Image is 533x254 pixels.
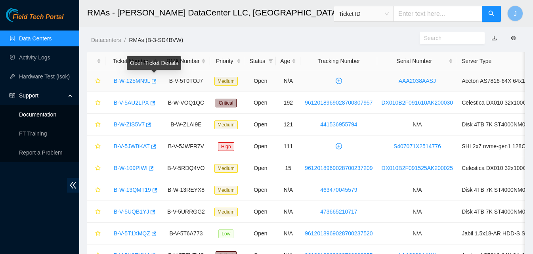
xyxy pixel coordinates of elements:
td: N/A [276,201,300,223]
td: B-V-5T6A773 [162,223,210,244]
a: 9612018969028700307957 [305,99,373,106]
td: Open [245,179,276,201]
button: star [92,74,101,87]
div: Open Ticket Details [127,56,181,70]
a: 473665210717 [320,208,357,215]
span: star [95,122,101,128]
span: plus-circle [333,78,345,84]
a: 9612018969028700237520 [305,230,373,237]
td: N/A [276,223,300,244]
img: Akamai Technologies [6,8,40,22]
span: filter [268,59,273,63]
span: star [95,165,101,172]
input: Enter text here... [394,6,482,22]
button: plus-circle [332,140,345,153]
span: star [95,209,101,215]
a: 463470045579 [320,187,357,193]
a: 441536955794 [320,121,357,128]
span: High [218,142,234,151]
td: N/A [377,223,458,244]
td: Open [245,114,276,136]
a: Documentation [19,111,56,118]
button: J [507,6,523,21]
td: B-W-ZLAI9E [162,114,210,136]
td: B-W-13REYX8 [162,179,210,201]
td: 121 [276,114,300,136]
a: Akamai TechnologiesField Tech Portal [6,14,63,25]
td: N/A [377,201,458,223]
button: download [485,32,503,44]
a: Datacenters [91,37,121,43]
button: star [92,205,101,218]
td: B-V-5JWFR7V [162,136,210,157]
td: B-W-VOQ1QC [162,92,210,114]
td: B-V-5RDQ4VO [162,157,210,179]
a: B-V-5T1XMQZ [114,230,150,237]
button: star [92,227,101,240]
a: B-V-5JWBKAT [114,143,150,149]
th: Tracking Number [300,52,377,70]
input: Search [424,34,474,42]
td: Open [245,136,276,157]
span: Low [218,229,233,238]
span: read [10,93,15,98]
span: Field Tech Portal [13,13,63,21]
a: Data Centers [19,35,52,42]
a: B-W-109PIWI [114,165,147,171]
span: Medium [214,120,238,129]
button: star [92,96,101,109]
span: Support [19,88,66,103]
td: Open [245,92,276,114]
button: star [92,183,101,196]
td: N/A [377,179,458,201]
span: / [124,37,126,43]
td: 15 [276,157,300,179]
td: N/A [276,179,300,201]
a: B-W-125MN9L [114,78,150,84]
a: B-W-ZIS5V7 [114,121,145,128]
span: double-left [67,178,79,193]
td: Open [245,201,276,223]
td: 111 [276,136,300,157]
a: 9612018969028700237209 [305,165,373,171]
a: B-W-13QMT19 [114,187,151,193]
a: Activity Logs [19,54,50,61]
td: B-V-5T0TOJ7 [162,70,210,92]
a: DX010B2F091525AK200025 [382,165,453,171]
a: RMAs (B-3-SD4BVW) [129,37,183,43]
span: star [95,231,101,237]
span: Medium [214,186,238,195]
span: Medium [214,208,238,216]
span: star [95,187,101,193]
td: N/A [276,70,300,92]
td: Open [245,70,276,92]
button: star [92,118,101,131]
span: Ticket ID [339,8,389,20]
a: Hardware Test (isok) [19,73,70,80]
a: download [491,35,497,41]
td: B-V-5URRGG2 [162,201,210,223]
span: star [95,100,101,106]
a: B-V-5AU2LPX [114,99,149,106]
span: filter [267,55,275,67]
span: star [95,78,101,84]
p: Report a Problem [19,145,73,160]
a: AAA2038AASJ [399,78,436,84]
span: J [514,9,517,19]
a: DX010B2F091610AK200030 [382,99,453,106]
a: B-V-5UQB1YJ [114,208,149,215]
span: Medium [214,77,238,86]
td: Open [245,157,276,179]
button: star [92,162,101,174]
span: search [488,10,495,18]
td: Open [245,223,276,244]
span: Status [250,57,266,65]
a: S407071X2514776 [394,143,441,149]
span: plus-circle [333,143,345,149]
td: N/A [377,114,458,136]
span: Critical [216,99,237,107]
button: search [482,6,501,22]
a: FT Training [19,130,47,137]
span: Medium [214,164,238,173]
span: star [95,143,101,150]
